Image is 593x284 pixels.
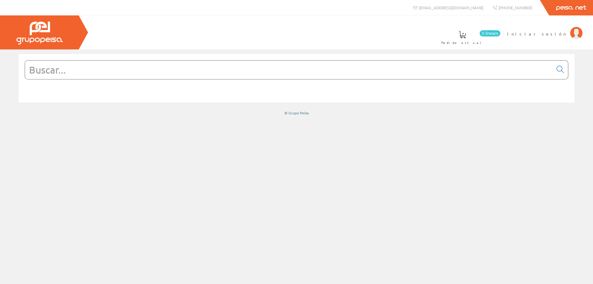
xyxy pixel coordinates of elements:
[507,31,567,37] span: Iniciar sesión
[441,40,483,46] span: Pedido actual
[25,61,553,79] input: Buscar...
[480,30,500,36] span: 0 línea/s
[16,22,63,45] img: Grupo Peisa
[498,5,532,10] span: [PHONE_NUMBER]
[19,110,574,116] div: © Grupo Peisa
[507,26,582,32] a: Iniciar sesión
[419,5,483,10] span: [EMAIL_ADDRESS][DOMAIN_NAME]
